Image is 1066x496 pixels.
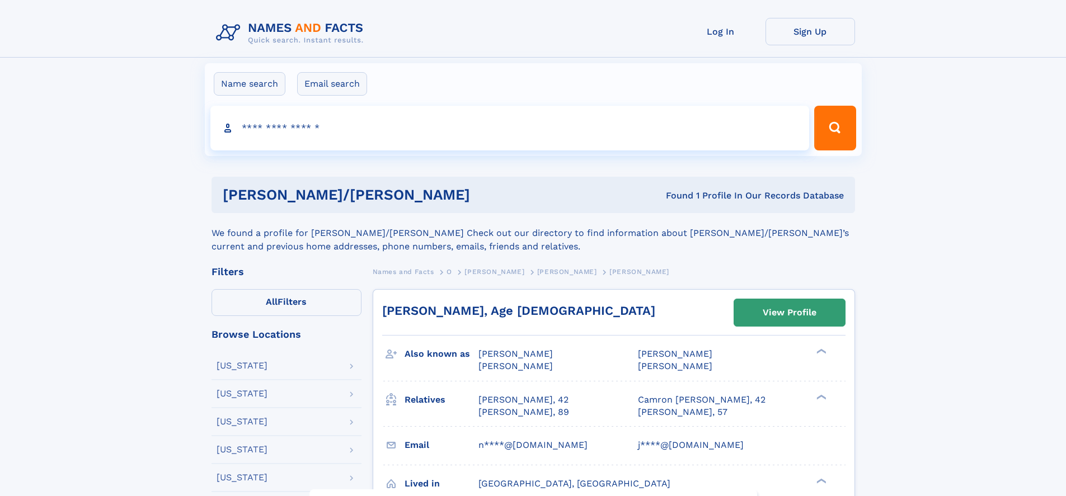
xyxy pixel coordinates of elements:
[447,268,452,276] span: O
[814,106,856,150] button: Search Button
[676,18,766,45] a: Log In
[464,264,524,278] a: [PERSON_NAME]
[537,268,597,276] span: [PERSON_NAME]
[814,348,827,355] div: ❯
[382,304,655,318] a: [PERSON_NAME], Age [DEMOGRAPHIC_DATA]
[638,361,712,371] span: [PERSON_NAME]
[478,478,670,489] span: [GEOGRAPHIC_DATA], [GEOGRAPHIC_DATA]
[537,264,597,278] a: [PERSON_NAME]
[405,474,478,493] h3: Lived in
[734,299,845,326] a: View Profile
[210,106,810,150] input: search input
[405,390,478,409] h3: Relatives
[217,361,267,370] div: [US_STATE]
[223,188,568,202] h1: [PERSON_NAME]/[PERSON_NAME]
[814,477,827,484] div: ❯
[763,300,816,325] div: View Profile
[212,18,373,48] img: Logo Names and Facts
[212,213,855,253] div: We found a profile for [PERSON_NAME]/[PERSON_NAME] Check out our directory to find information ab...
[766,18,855,45] a: Sign Up
[568,190,844,202] div: Found 1 Profile In Our Records Database
[212,329,361,339] div: Browse Locations
[214,72,285,96] label: Name search
[638,348,712,359] span: [PERSON_NAME]
[297,72,367,96] label: Email search
[638,406,727,418] a: [PERSON_NAME], 57
[814,393,827,400] div: ❯
[217,445,267,454] div: [US_STATE]
[447,264,452,278] a: O
[638,394,766,406] a: Camron [PERSON_NAME], 42
[405,436,478,455] h3: Email
[478,361,553,371] span: [PERSON_NAME]
[478,394,569,406] a: [PERSON_NAME], 42
[212,289,361,316] label: Filters
[478,348,553,359] span: [PERSON_NAME]
[373,264,434,278] a: Names and Facts
[212,267,361,277] div: Filters
[464,268,524,276] span: [PERSON_NAME]
[217,473,267,482] div: [US_STATE]
[405,344,478,363] h3: Also known as
[609,268,669,276] span: [PERSON_NAME]
[217,389,267,398] div: [US_STATE]
[478,406,569,418] a: [PERSON_NAME], 89
[266,296,278,307] span: All
[217,417,267,426] div: [US_STATE]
